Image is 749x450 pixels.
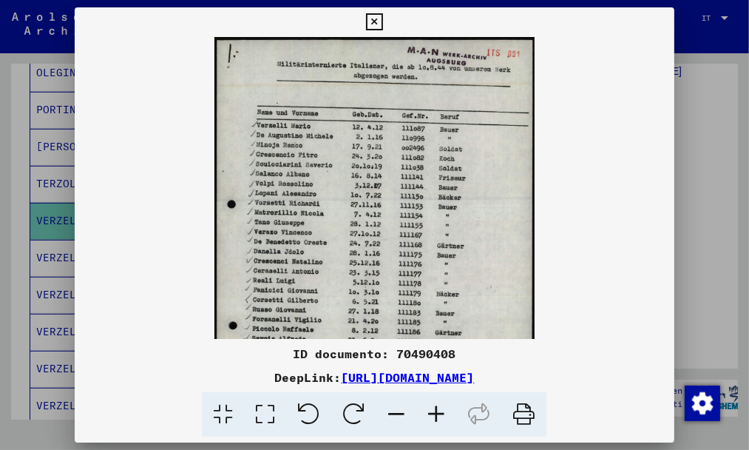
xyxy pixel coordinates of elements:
[684,385,719,420] div: Modifica consenso
[341,370,474,385] a: [URL][DOMAIN_NAME]
[293,346,455,361] font: ID documento: 70490408
[274,370,341,385] font: DeepLink:
[685,386,720,421] img: Modifica consenso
